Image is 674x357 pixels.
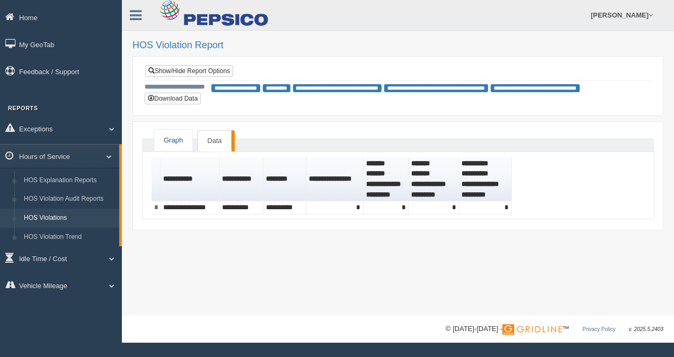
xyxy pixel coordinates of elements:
[459,157,512,201] th: Sort column
[363,157,409,201] th: Sort column
[409,157,459,201] th: Sort column
[154,130,192,151] a: Graph
[198,130,231,152] a: Data
[19,171,119,190] a: HOS Explanation Reports
[263,157,306,201] th: Sort column
[19,209,119,228] a: HOS Violations
[446,324,663,335] div: © [DATE]-[DATE] - ™
[145,65,233,77] a: Show/Hide Report Options
[220,157,264,201] th: Sort column
[582,326,615,332] a: Privacy Policy
[19,190,119,209] a: HOS Violation Audit Reports
[132,40,663,51] h2: HOS Violation Report
[306,157,363,201] th: Sort column
[161,157,219,201] th: Sort column
[19,228,119,247] a: HOS Violation Trend
[629,326,663,332] span: v. 2025.5.2403
[502,324,562,335] img: Gridline
[145,93,201,104] button: Download Data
